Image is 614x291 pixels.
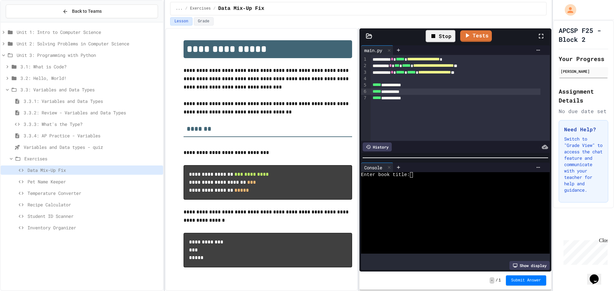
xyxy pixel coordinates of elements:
span: 3.3.1: Variables and Data Types [24,98,161,104]
span: Data Mix-Up Fix [28,167,161,173]
h2: Your Progress [559,54,608,63]
span: Unit 1: Intro to Computer Science [17,29,161,35]
div: My Account [558,3,578,17]
span: / [185,6,187,11]
div: Console [361,163,393,172]
span: Unit 2: Solving Problems in Computer Science [17,40,161,47]
div: Stop [426,30,455,42]
span: 3.2: Hello, World! [20,75,161,81]
div: 5 [361,82,367,88]
div: Console [361,164,385,171]
h1: APCSP F25 - Block 2 [559,26,608,44]
span: 3.3.4: AP Practice - Variables [24,132,161,139]
div: main.py [361,45,393,55]
iframe: chat widget [561,238,608,265]
span: Back to Teams [72,8,102,15]
div: 2 [361,63,367,69]
span: Data Mix-Up Fix [218,5,264,12]
span: Inventory Organizer [28,224,161,231]
span: 3.1: What is Code? [20,63,161,70]
span: Pet Name Keeper [28,178,161,185]
div: 6 [361,88,367,95]
h2: Assignment Details [559,87,608,105]
span: / [496,278,498,283]
button: Lesson [170,17,192,26]
span: / [213,6,216,11]
div: 1 [361,56,367,63]
button: Grade [194,17,214,26]
span: Submit Answer [511,278,541,283]
span: Student ID Scanner [28,213,161,219]
span: Variables and Data types - quiz [24,144,161,150]
span: 1 [499,278,501,283]
span: Enter book title: [361,172,410,178]
a: Tests [460,30,492,42]
p: Switch to "Grade View" to access the chat feature and communicate with your teacher for help and ... [564,136,603,193]
span: 3.3: Variables and Data Types [20,86,161,93]
div: [PERSON_NAME] [561,68,606,74]
span: Exercises [24,155,161,162]
h3: Need Help? [564,126,603,133]
span: Unit 3: Programming with Python [17,52,161,58]
span: - [490,277,494,284]
button: Submit Answer [506,275,546,286]
span: Recipe Calculator [28,201,161,208]
div: Show display [509,261,550,270]
span: 3.3.3: What's the Type? [24,121,161,127]
div: No due date set [559,107,608,115]
span: Temperature Converter [28,190,161,196]
span: Exercises [190,6,211,11]
button: Back to Teams [6,4,158,18]
div: Chat with us now!Close [3,3,44,41]
div: main.py [361,47,385,54]
span: ... [176,6,183,11]
div: 3 [361,69,367,76]
div: 7 [361,95,367,101]
div: History [363,142,392,151]
span: 3.3.2: Review - Variables and Data Types [24,109,161,116]
iframe: chat widget [587,265,608,285]
div: 4 [361,76,367,82]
